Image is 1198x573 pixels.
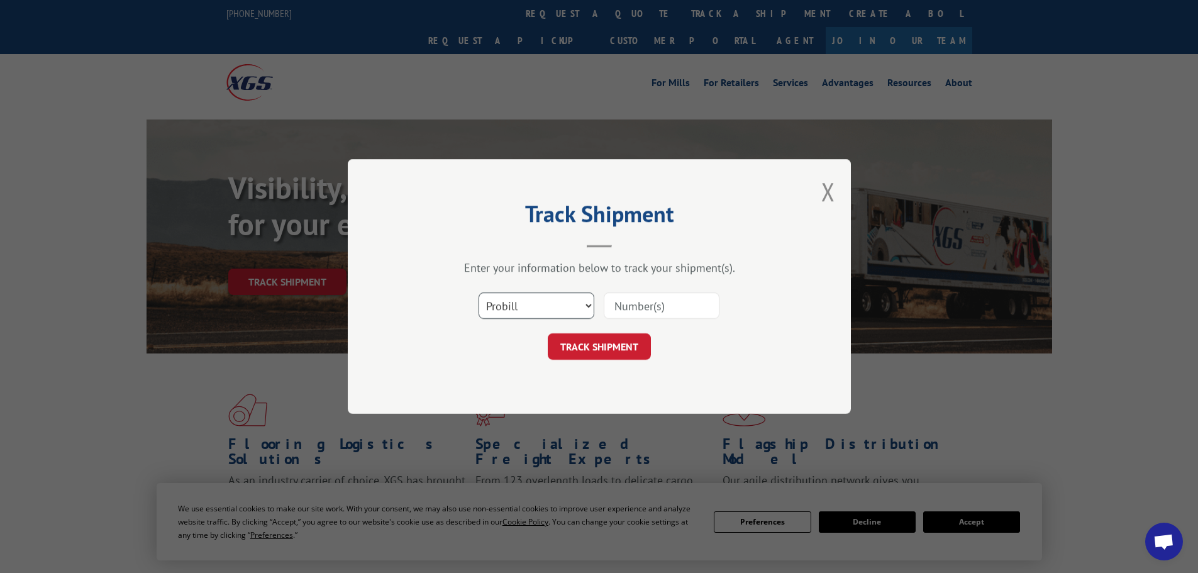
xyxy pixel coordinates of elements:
[1145,523,1183,560] div: Open chat
[548,333,651,360] button: TRACK SHIPMENT
[411,205,788,229] h2: Track Shipment
[411,260,788,275] div: Enter your information below to track your shipment(s).
[821,175,835,208] button: Close modal
[604,292,719,319] input: Number(s)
